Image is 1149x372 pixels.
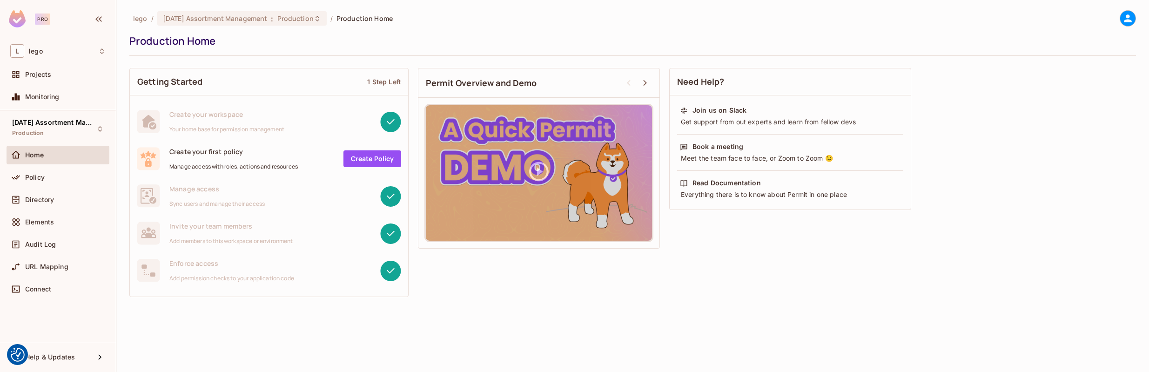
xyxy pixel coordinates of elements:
[9,10,26,27] img: SReyMgAAAABJRU5ErkJggg==
[343,150,401,167] a: Create Policy
[169,126,284,133] span: Your home base for permission management
[25,71,51,78] span: Projects
[129,34,1131,48] div: Production Home
[169,259,294,268] span: Enforce access
[680,190,900,199] div: Everything there is to know about Permit in one place
[12,129,44,137] span: Production
[11,348,25,362] img: Revisit consent button
[25,263,68,271] span: URL Mapping
[680,117,900,127] div: Get support from out experts and learn from fellow devs
[692,142,743,151] div: Book a meeting
[680,154,900,163] div: Meet the team face to face, or Zoom to Zoom 😉
[336,14,393,23] span: Production Home
[169,275,294,282] span: Add permission checks to your application code
[25,285,51,293] span: Connect
[11,348,25,362] button: Consent Preferences
[367,77,401,86] div: 1 Step Left
[169,237,293,245] span: Add members to this workspace or environment
[25,241,56,248] span: Audit Log
[25,151,44,159] span: Home
[25,353,75,361] span: Help & Updates
[169,110,284,119] span: Create your workspace
[133,14,148,23] span: the active workspace
[169,184,265,193] span: Manage access
[29,47,43,55] span: Workspace: lego
[330,14,333,23] li: /
[169,222,293,230] span: Invite your team members
[169,147,298,156] span: Create your first policy
[163,14,268,23] span: [DATE] Assortment Management
[10,44,24,58] span: L
[169,200,265,208] span: Sync users and manage their access
[12,119,96,126] span: [DATE] Assortment Management
[35,14,50,25] div: Pro
[677,76,725,88] span: Need Help?
[277,14,314,23] span: Production
[25,196,54,203] span: Directory
[25,218,54,226] span: Elements
[692,178,761,188] div: Read Documentation
[25,93,60,101] span: Monitoring
[426,77,537,89] span: Permit Overview and Demo
[25,174,45,181] span: Policy
[692,106,746,115] div: Join us on Slack
[151,14,154,23] li: /
[270,15,274,22] span: :
[137,76,202,88] span: Getting Started
[169,163,298,170] span: Manage access with roles, actions and resources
